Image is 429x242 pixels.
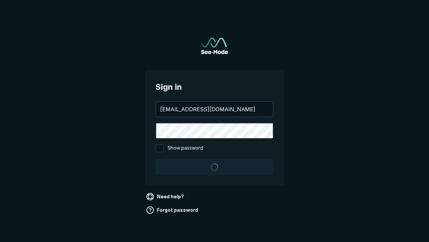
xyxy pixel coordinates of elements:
span: Sign in [156,81,273,93]
a: Forgot password [145,205,201,215]
span: Show password [168,144,203,152]
img: See-Mode Logo [201,38,228,54]
a: Go to sign in [201,38,228,54]
input: your@email.com [156,102,273,117]
a: Need help? [145,191,187,202]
